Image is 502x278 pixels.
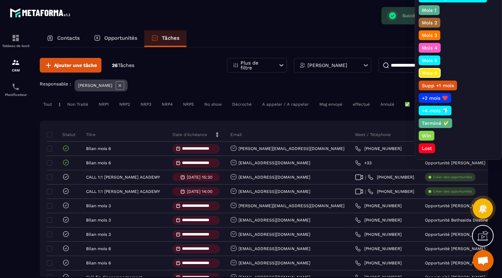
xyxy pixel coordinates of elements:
span: Tâches [118,62,134,68]
p: Bilan mois 6 [86,146,111,151]
p: Statut [48,132,75,137]
a: Contacts [40,30,87,47]
p: Email [230,132,242,137]
p: Mois 4 [421,44,439,51]
p: Mois 1 [421,7,438,14]
div: effectué [349,100,373,108]
p: Bilan mois 6 [86,246,111,251]
div: NRP2 [116,100,134,108]
p: Tableau de bord [2,44,30,48]
a: [PHONE_NUMBER] [368,174,414,180]
p: +2 mois ❤️ [421,95,449,102]
span: Ajouter une tâche [54,62,97,69]
p: Planificateur [2,93,30,97]
p: Titre [86,132,96,137]
p: Opportunités [104,35,137,41]
a: [PHONE_NUMBER] [355,203,402,209]
p: Mois 6 [421,69,439,76]
div: NRP3 [137,100,155,108]
div: Décroché [229,100,255,108]
p: Mois 3 [421,32,438,39]
p: 26 [112,62,134,69]
p: [DATE] 14:00 [187,189,212,194]
p: [PERSON_NAME] [78,83,112,88]
p: Bilan mois 3 [86,203,111,208]
p: Bilan mois 3 [86,232,111,237]
p: Opportunité [PERSON_NAME] [425,246,485,251]
div: NRP1 [95,100,112,108]
a: [PHONE_NUMBER] [355,146,402,151]
div: A appeler / A rappeler [259,100,312,108]
p: Opportunité [PERSON_NAME] [425,261,485,265]
div: NRP4 [158,100,176,108]
div: Msg envoyé [316,100,346,108]
p: CRM [2,68,30,72]
div: NRP5 [180,100,197,108]
img: scheduler [12,83,20,91]
p: Lost [421,145,433,152]
a: [PHONE_NUMBER] [355,260,402,266]
a: [PHONE_NUMBER] [355,246,402,251]
div: Tout [40,100,55,108]
span: | [365,175,366,180]
a: [PHONE_NUMBER] [368,189,414,194]
p: Opportunité [PERSON_NAME] [425,232,485,237]
p: Opportunité [PERSON_NAME] [425,203,485,208]
div: Non Traité [64,100,92,108]
p: Terminé ✅ [421,120,450,127]
span: | [365,189,366,194]
p: Mois 5 [421,57,438,64]
a: [PHONE_NUMBER] [355,217,402,223]
p: Plus de filtre [241,60,271,70]
a: Opportunités [87,30,144,47]
p: Meet / Téléphone [355,132,391,137]
p: Créer des opportunités [433,189,472,194]
p: CALL 1:1 [PERSON_NAME] ACADEMY [86,189,160,194]
div: Annulé [377,100,398,108]
p: Opportunité Bethsaida Destine [425,218,488,223]
a: Tâches [144,30,187,47]
p: Tâches [162,35,180,41]
a: formationformationTableau de bord [2,29,30,53]
p: Supp +1 mois [421,82,455,89]
p: +4 mois 💎 [421,107,449,114]
p: Bilan mois 6 [86,160,111,165]
p: Responsable : [40,81,71,87]
p: Date d’échéance [173,132,207,137]
p: [PERSON_NAME] [307,63,347,68]
a: formationformationCRM [2,53,30,77]
div: Ouvrir le chat [473,250,494,271]
button: Ajouter une tâche [40,58,101,73]
img: logo [10,6,73,19]
a: schedulerschedulerPlanificateur [2,77,30,102]
img: formation [12,34,20,42]
p: Opportunité [PERSON_NAME] [425,160,485,165]
a: [PHONE_NUMBER] [355,232,402,237]
div: No show [201,100,225,108]
p: Win [421,132,432,139]
div: ✅ [401,100,413,108]
p: Bilan mois 3 [86,218,111,223]
p: Bilan mois 6 [86,261,111,265]
a: +33 [355,160,372,166]
p: [DATE] 15:30 [187,175,212,180]
p: Créer des opportunités [433,175,472,180]
p: CALL 1:1 [PERSON_NAME] ACADEMY [86,175,160,180]
p: | [59,102,60,107]
p: Mois 2 [421,19,438,26]
img: formation [12,58,20,67]
p: Contacts [57,35,80,41]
